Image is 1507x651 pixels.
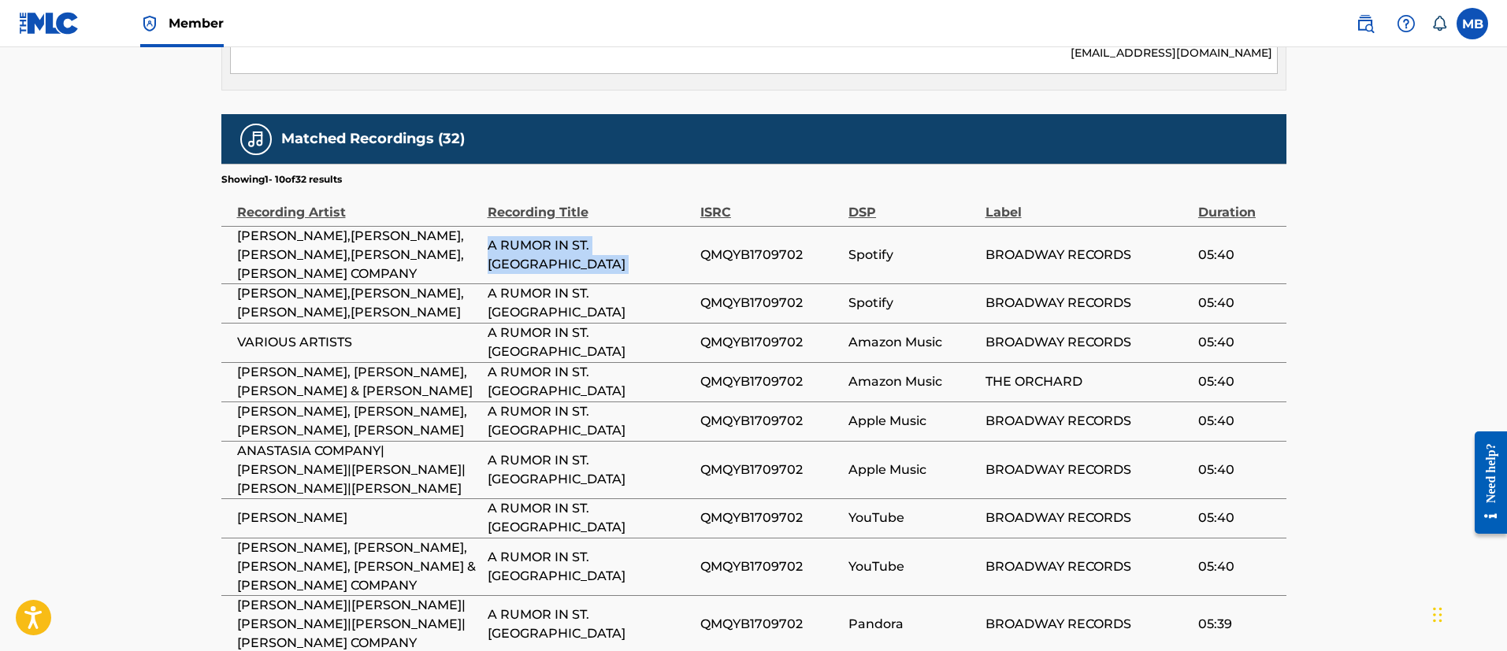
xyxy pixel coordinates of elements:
span: Spotify [848,246,977,264]
img: help [1397,14,1416,33]
span: 05:39 [1198,615,1279,634]
span: 05:40 [1198,333,1279,352]
span: 05:40 [1198,412,1279,431]
span: A RUMOR IN ST. [GEOGRAPHIC_DATA] [488,548,692,586]
span: Member [169,14,224,32]
span: 05:40 [1198,294,1279,313]
div: ISRC [700,187,841,222]
span: BROADWAY RECORDS [985,333,1190,352]
span: A RUMOR IN ST. [GEOGRAPHIC_DATA] [488,402,692,440]
span: BROADWAY RECORDS [985,294,1190,313]
span: A RUMOR IN ST. [GEOGRAPHIC_DATA] [488,363,692,401]
span: BROADWAY RECORDS [985,615,1190,634]
span: QMQYB1709702 [700,557,841,576]
div: DSP [848,187,977,222]
iframe: Chat Widget [1428,575,1507,651]
img: Matched Recordings [247,130,265,149]
span: 05:40 [1198,557,1279,576]
a: Public Search [1349,8,1381,39]
span: QMQYB1709702 [700,412,841,431]
span: A RUMOR IN ST. [GEOGRAPHIC_DATA] [488,236,692,274]
span: [PERSON_NAME] [237,509,480,527]
img: Top Rightsholder [140,14,159,33]
span: 05:40 [1198,372,1279,391]
span: Spotify [848,294,977,313]
span: BROADWAY RECORDS [985,412,1190,431]
span: QMQYB1709702 [700,509,841,527]
span: QMQYB1709702 [700,333,841,352]
p: [EMAIL_ADDRESS][DOMAIN_NAME] [1071,45,1276,61]
span: 05:40 [1198,461,1279,479]
span: QMQYB1709702 [700,615,841,634]
span: [PERSON_NAME], [PERSON_NAME], [PERSON_NAME], [PERSON_NAME] [237,402,480,440]
img: search [1356,14,1375,33]
span: Amazon Music [848,372,977,391]
div: Recording Title [488,187,692,222]
span: YouTube [848,557,977,576]
div: User Menu [1457,8,1488,39]
span: BROADWAY RECORDS [985,246,1190,264]
div: Duration [1198,187,1279,222]
span: Apple Music [848,412,977,431]
span: QMQYB1709702 [700,372,841,391]
span: A RUMOR IN ST. [GEOGRAPHIC_DATA] [488,324,692,361]
span: QMQYB1709702 [700,294,841,313]
span: ANASTASIA COMPANY|[PERSON_NAME]|[PERSON_NAME]|[PERSON_NAME]|[PERSON_NAME] [237,442,480,498]
span: [PERSON_NAME],[PERSON_NAME],[PERSON_NAME],[PERSON_NAME] [237,284,480,322]
div: Drag [1433,591,1442,638]
span: Apple Music [848,461,977,479]
span: A RUMOR IN ST. [GEOGRAPHIC_DATA] [488,284,692,322]
span: [PERSON_NAME], [PERSON_NAME], [PERSON_NAME], [PERSON_NAME] & [PERSON_NAME] COMPANY [237,538,480,595]
h5: Matched Recordings (32) [281,130,465,148]
span: VARIOUS ARTISTS [237,333,480,352]
img: MLC Logo [19,12,80,35]
span: BROADWAY RECORDS [985,461,1190,479]
span: [PERSON_NAME],[PERSON_NAME],[PERSON_NAME],[PERSON_NAME],[PERSON_NAME] COMPANY [237,227,480,283]
span: A RUMOR IN ST. [GEOGRAPHIC_DATA] [488,451,692,489]
div: Notifications [1431,16,1447,31]
span: QMQYB1709702 [700,246,841,264]
span: A RUMOR IN ST. [GEOGRAPHIC_DATA] [488,605,692,643]
iframe: Resource Center [1463,419,1507,546]
span: YouTube [848,509,977,527]
span: A RUMOR IN ST. [GEOGRAPHIC_DATA] [488,499,692,537]
span: [PERSON_NAME], [PERSON_NAME], [PERSON_NAME] & [PERSON_NAME] [237,363,480,401]
span: 05:40 [1198,509,1279,527]
div: Help [1390,8,1422,39]
div: Recording Artist [237,187,480,222]
span: 05:40 [1198,246,1279,264]
span: THE ORCHARD [985,372,1190,391]
div: Label [985,187,1190,222]
span: BROADWAY RECORDS [985,557,1190,576]
span: QMQYB1709702 [700,461,841,479]
span: Pandora [848,615,977,634]
p: Showing 1 - 10 of 32 results [221,172,342,187]
span: BROADWAY RECORDS [985,509,1190,527]
span: Amazon Music [848,333,977,352]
